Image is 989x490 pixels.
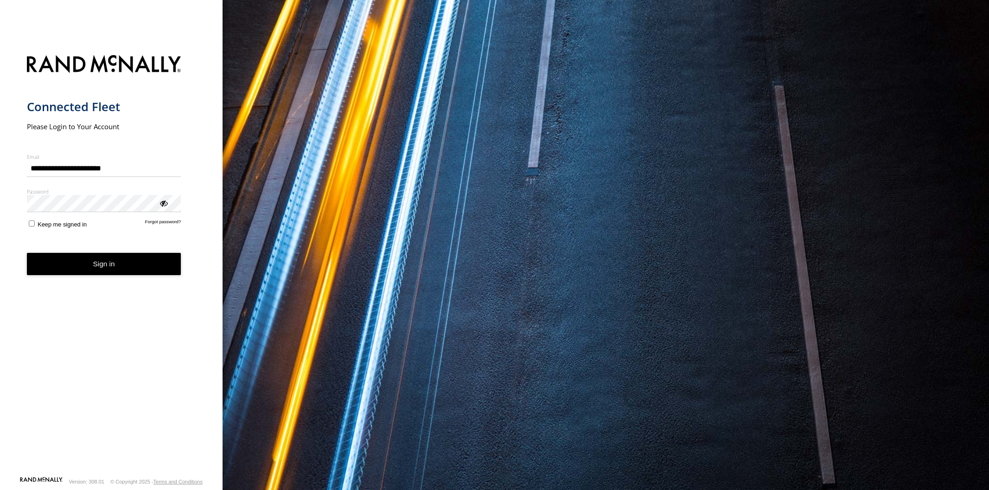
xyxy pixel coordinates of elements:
input: Keep me signed in [29,220,35,226]
label: Email [27,153,181,160]
button: Sign in [27,253,181,276]
span: Keep me signed in [38,221,87,228]
img: Rand McNally [27,53,181,77]
h1: Connected Fleet [27,99,181,114]
div: Version: 308.01 [69,479,104,484]
div: © Copyright 2025 - [110,479,203,484]
a: Visit our Website [20,477,63,486]
a: Forgot password? [145,219,181,228]
label: Password [27,188,181,195]
h2: Please Login to Your Account [27,122,181,131]
div: ViewPassword [159,198,168,207]
a: Terms and Conditions [153,479,203,484]
form: main [27,50,196,476]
